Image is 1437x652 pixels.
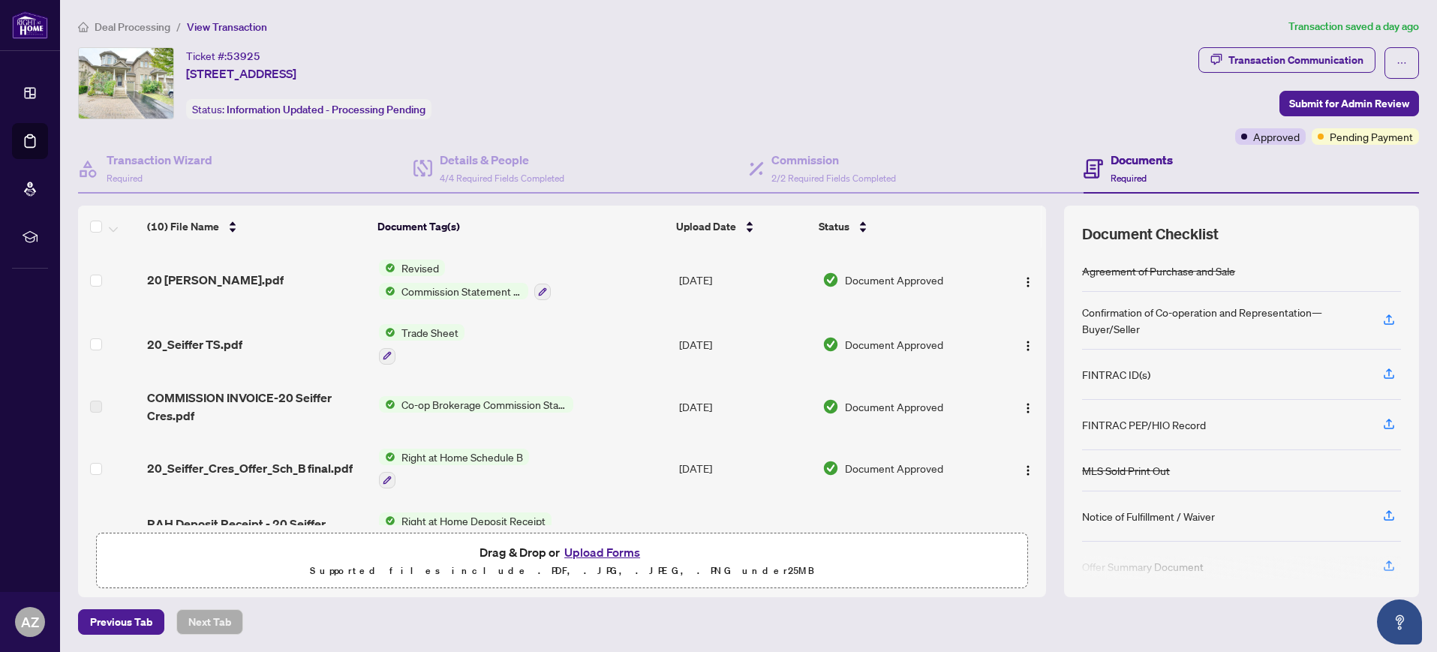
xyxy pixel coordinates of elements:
[147,389,367,425] span: COMMISSION INVOICE-20 Seiffer Cres.pdf
[1377,599,1422,644] button: Open asap
[822,336,839,353] img: Document Status
[395,283,528,299] span: Commission Statement Sent to Lawyer
[1022,402,1034,414] img: Logo
[379,324,395,341] img: Status Icon
[1082,304,1365,337] div: Confirmation of Co-operation and Representation—Buyer/Seller
[379,396,395,413] img: Status Icon
[1198,47,1375,73] button: Transaction Communication
[673,377,816,437] td: [DATE]
[673,248,816,312] td: [DATE]
[440,173,564,184] span: 4/4 Required Fields Completed
[1016,332,1040,356] button: Logo
[379,283,395,299] img: Status Icon
[379,260,551,300] button: Status IconRevisedStatus IconCommission Statement Sent to Lawyer
[1111,151,1173,169] h4: Documents
[379,396,573,413] button: Status IconCo-op Brokerage Commission Statement
[845,524,943,541] span: Document Approved
[822,272,839,288] img: Document Status
[1330,128,1413,145] span: Pending Payment
[1022,464,1034,476] img: Logo
[771,151,896,169] h4: Commission
[147,459,353,477] span: 20_Seiffer_Cres_Offer_Sch_B final.pdf
[90,610,152,634] span: Previous Tab
[106,562,1018,580] p: Supported files include .PDF, .JPG, .JPEG, .PNG under 25 MB
[813,206,991,248] th: Status
[1022,340,1034,352] img: Logo
[822,398,839,415] img: Document Status
[673,437,816,501] td: [DATE]
[1082,263,1235,279] div: Agreement of Purchase and Sale
[673,500,816,565] td: [DATE]
[379,512,395,529] img: Status Icon
[1288,18,1419,35] article: Transaction saved a day ago
[186,99,431,119] div: Status:
[1289,92,1409,116] span: Submit for Admin Review
[379,260,395,276] img: Status Icon
[107,151,212,169] h4: Transaction Wizard
[1016,456,1040,480] button: Logo
[676,218,736,235] span: Upload Date
[395,449,529,465] span: Right at Home Schedule B
[1082,224,1219,245] span: Document Checklist
[186,65,296,83] span: [STREET_ADDRESS]
[440,151,564,169] h4: Details & People
[1253,128,1300,145] span: Approved
[845,336,943,353] span: Document Approved
[141,206,372,248] th: (10) File Name
[1022,276,1034,288] img: Logo
[379,449,395,465] img: Status Icon
[845,460,943,476] span: Document Approved
[1016,268,1040,292] button: Logo
[822,524,839,541] img: Document Status
[1279,91,1419,116] button: Submit for Admin Review
[673,312,816,377] td: [DATE]
[107,173,143,184] span: Required
[822,460,839,476] img: Document Status
[1396,58,1407,68] span: ellipsis
[845,398,943,415] span: Document Approved
[1082,366,1150,383] div: FINTRAC ID(s)
[176,18,181,35] li: /
[186,47,260,65] div: Ticket #:
[147,271,284,289] span: 20 [PERSON_NAME].pdf
[227,50,260,63] span: 53925
[1082,508,1215,524] div: Notice of Fulfillment / Waiver
[78,609,164,635] button: Previous Tab
[12,11,48,39] img: logo
[1228,48,1363,72] div: Transaction Communication
[176,609,243,635] button: Next Tab
[395,512,552,529] span: Right at Home Deposit Receipt
[1082,462,1170,479] div: MLS Sold Print Out
[147,335,242,353] span: 20_Seiffer TS.pdf
[95,20,170,34] span: Deal Processing
[395,324,464,341] span: Trade Sheet
[79,48,173,119] img: IMG-N12367236_1.jpg
[379,449,529,489] button: Status IconRight at Home Schedule B
[187,20,267,34] span: View Transaction
[395,260,445,276] span: Revised
[147,218,219,235] span: (10) File Name
[670,206,813,248] th: Upload Date
[371,206,670,248] th: Document Tag(s)
[227,103,425,116] span: Information Updated - Processing Pending
[1016,521,1040,545] button: Logo
[1016,395,1040,419] button: Logo
[97,533,1027,589] span: Drag & Drop orUpload FormsSupported files include .PDF, .JPG, .JPEG, .PNG under25MB
[1111,173,1147,184] span: Required
[819,218,849,235] span: Status
[78,22,89,32] span: home
[395,396,573,413] span: Co-op Brokerage Commission Statement
[845,272,943,288] span: Document Approved
[147,515,367,551] span: RAH Deposit Receipt - 20 Seiffer Cres.pdf
[771,173,896,184] span: 2/2 Required Fields Completed
[560,542,645,562] button: Upload Forms
[480,542,645,562] span: Drag & Drop or
[379,324,464,365] button: Status IconTrade Sheet
[21,611,39,632] span: AZ
[379,512,552,553] button: Status IconRight at Home Deposit Receipt
[1082,416,1206,433] div: FINTRAC PEP/HIO Record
